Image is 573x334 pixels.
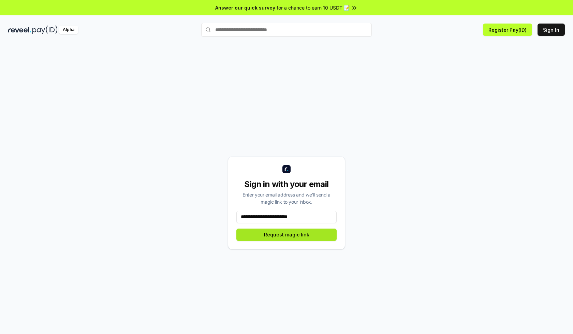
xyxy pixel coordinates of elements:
div: Sign in with your email [236,179,337,190]
span: Answer our quick survey [215,4,275,11]
img: reveel_dark [8,26,31,34]
img: pay_id [32,26,58,34]
div: Enter your email address and we’ll send a magic link to your inbox. [236,191,337,205]
button: Register Pay(ID) [483,24,532,36]
img: logo_small [282,165,291,173]
button: Sign In [538,24,565,36]
button: Request magic link [236,229,337,241]
span: for a chance to earn 10 USDT 📝 [277,4,350,11]
div: Alpha [59,26,78,34]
